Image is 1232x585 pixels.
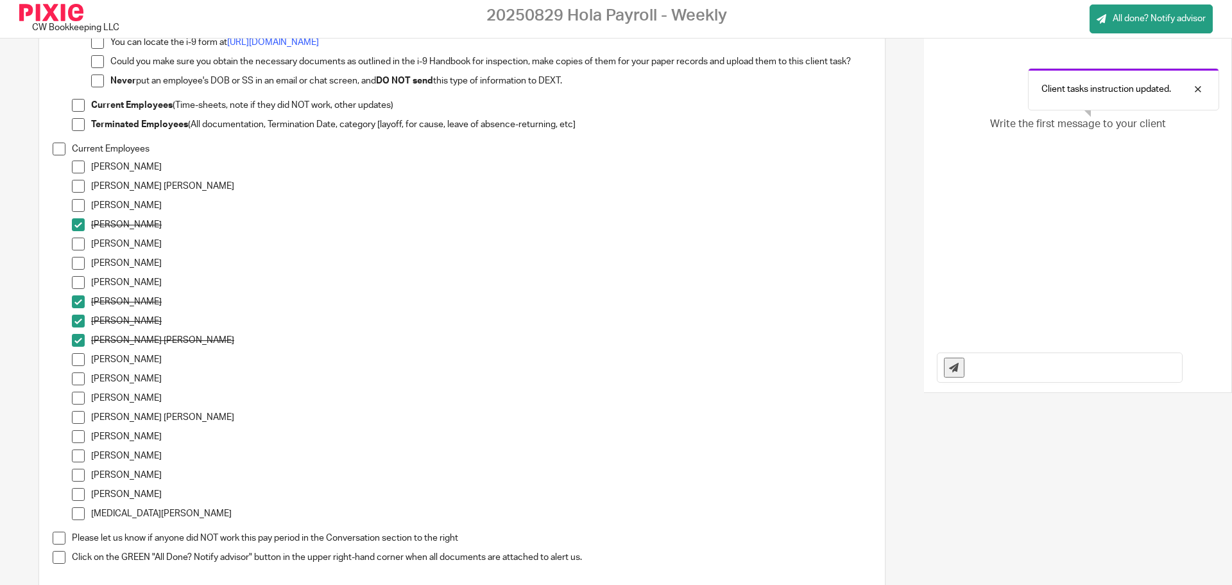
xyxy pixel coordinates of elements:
p: [PERSON_NAME] [91,372,871,385]
h2: 20250829 Hola Payroll - Weekly [486,6,727,26]
p: [PERSON_NAME] [91,430,871,443]
a: All done? Notify advisor [1090,4,1213,33]
p: [PERSON_NAME] [91,315,871,327]
p: [PERSON_NAME] [91,218,871,231]
p: [PERSON_NAME] [91,295,871,308]
strong: Terminated Employees [91,120,188,129]
strong: send [413,76,433,85]
strong: DO NOT [376,76,411,85]
a: [URL][DOMAIN_NAME] [227,38,319,47]
p: You can locate the i-9 form at [110,36,871,49]
p: [MEDICAL_DATA][PERSON_NAME] [91,507,871,520]
p: [PERSON_NAME] [91,450,871,462]
p: [PERSON_NAME] [91,488,871,501]
p: [PERSON_NAME] [91,199,871,212]
p: (All documentation, Termination Date, category [layoff, for cause, leave of absence-returning, etc] [91,118,871,131]
p: [PERSON_NAME] [91,238,871,250]
div: CW Bookkeeping LLC [32,21,119,34]
p: [PERSON_NAME] [PERSON_NAME] [91,411,871,424]
p: [PERSON_NAME] [91,257,871,270]
p: put an employee's DOB or SS in an email or chat screen, and this type of information to DEXT. [110,74,871,87]
p: Could you make sure you obtain the necessary documents as outlined in the i-9 Handbook for inspec... [110,55,871,68]
strong: Never [110,76,136,85]
div: CW Bookkeeping LLC [19,4,125,34]
p: [PERSON_NAME] [91,469,871,482]
p: [PERSON_NAME] [PERSON_NAME] [91,180,871,193]
p: Current Employees [72,143,871,155]
strong: Current Employees [91,101,173,110]
p: (Time-sheets, note if they did NOT work, other updates) [91,99,871,112]
p: [PERSON_NAME] [91,353,871,366]
p: [PERSON_NAME] [91,392,871,405]
span: Write the first message to your client [990,117,1166,132]
p: [PERSON_NAME] [91,161,871,173]
p: [PERSON_NAME] [PERSON_NAME] [91,334,871,347]
p: Click on the GREEN "All Done? Notify advisor" button in the upper right-hand corner when all docu... [72,551,871,564]
p: Client tasks instruction updated. [1041,83,1171,96]
p: [PERSON_NAME] [91,276,871,289]
p: Please let us know if anyone did NOT work this pay period in the Conversation section to the right [72,532,871,545]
